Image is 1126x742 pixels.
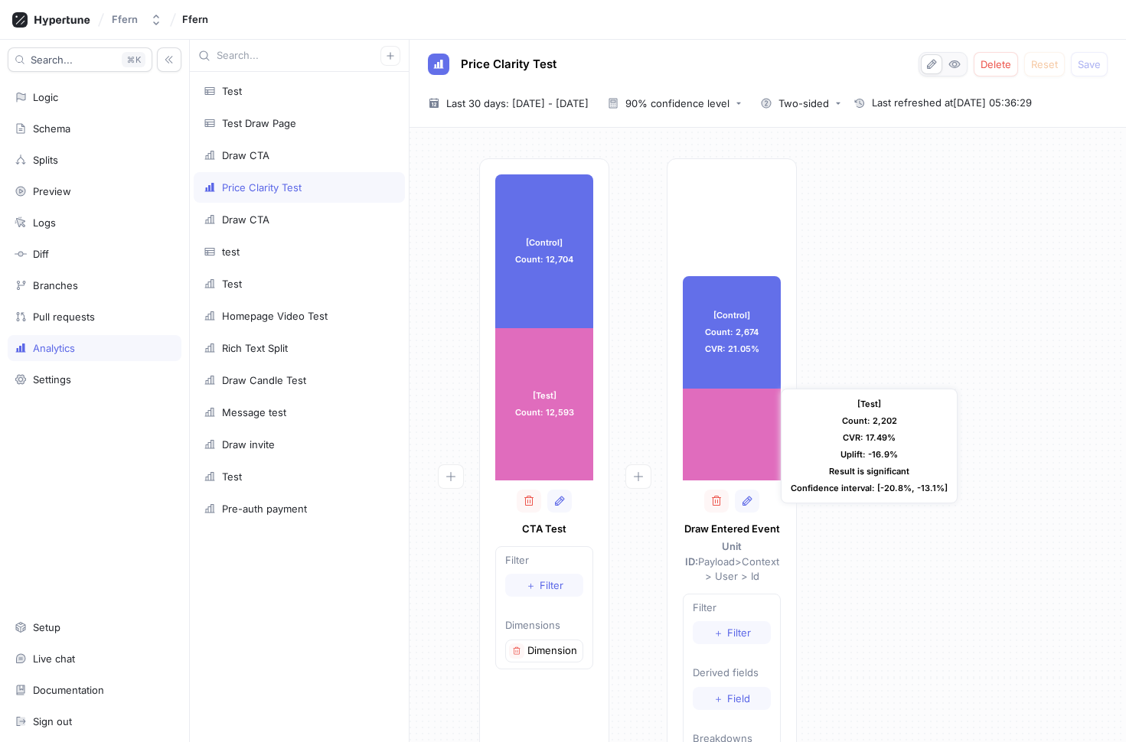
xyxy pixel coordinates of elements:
div: 90% confidence level [625,99,729,109]
strong: Unit ID: [685,540,743,568]
div: Rich Text Split [222,342,288,354]
button: Delete [974,52,1018,76]
p: Filter [693,600,771,616]
button: Two-sided [754,92,847,115]
div: Draw CTA [222,149,269,161]
div: Price Clarity Test [222,181,302,194]
div: Diff [33,248,49,260]
span: Field [727,694,750,703]
p: Derived fields [693,666,771,681]
div: Draw Candle Test [222,374,306,386]
span: ＋ [713,628,723,637]
button: ＋Field [693,687,771,710]
p: Dimensions [505,618,583,633]
div: Pre-auth payment [222,503,307,515]
div: Logic [33,91,58,103]
div: Live chat [33,653,75,665]
span: Ffern [182,14,208,24]
div: Test [222,85,242,97]
div: Test [222,470,242,483]
button: ＋Filter [505,574,583,597]
button: Search...K [8,47,152,72]
div: Two-sided [778,99,829,109]
button: 90% confidence level [601,92,748,115]
p: Draw Entered Event [683,522,781,537]
button: Reset [1024,52,1065,76]
button: Ffern [106,7,168,32]
div: Preview [33,185,71,197]
p: Payload > Context > User > Id [683,539,781,584]
span: Last refreshed at [DATE] 05:36:29 [872,96,1032,111]
div: Setup [33,621,60,633]
div: [Control] Count: 12,704 [495,174,593,328]
p: Filter [505,553,583,568]
div: Ffern [112,13,138,26]
div: [Control] Count: 2,674 CVR: 21.05% [683,276,781,388]
div: Test Draw Page [222,117,296,129]
div: Settings [33,373,71,386]
input: Search... [217,48,380,63]
div: Homepage Video Test [222,310,328,322]
div: Message test [222,406,286,418]
span: ＋ [713,694,723,703]
div: Sign out [33,715,72,727]
div: Draw invite [222,438,275,451]
span: Search... [31,55,73,64]
div: Draw CTA [222,213,269,226]
div: [Test] Count: 2,202 CVR: 17.49% Uplift: -16.9% Result is significant Confidence interval: [-20.8%... [781,389,958,503]
button: Save [1071,52,1108,76]
p: Dimension 1 [527,643,579,659]
div: Branches [33,279,78,291]
span: Last 30 days: [DATE] - [DATE] [446,96,589,111]
button: ＋Filter [693,621,771,644]
div: Documentation [33,684,104,696]
span: Delete [981,60,1011,69]
div: Pull requests [33,311,95,323]
a: Documentation [8,677,181,703]
div: Splits [33,154,58,166]
span: ＋ [526,581,536,590]
div: Test [222,278,242,290]
div: Schema [33,122,70,135]
div: Logs [33,216,56,229]
p: CTA Test [495,522,593,537]
div: [Test] Count: 12,593 [495,328,593,480]
span: Price Clarity Test [461,58,556,70]
div: K [122,52,145,67]
span: Reset [1031,60,1058,69]
span: Filter [727,628,751,637]
span: Filter [540,581,563,590]
div: Analytics [33,342,75,354]
span: Save [1078,60,1101,69]
div: test [222,246,240,258]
